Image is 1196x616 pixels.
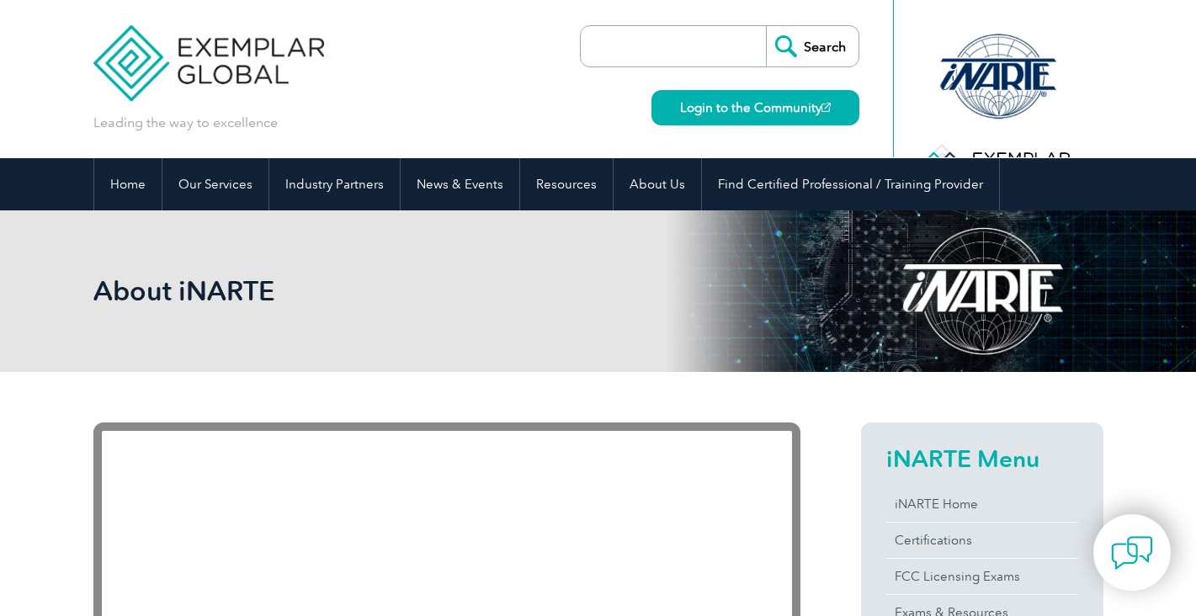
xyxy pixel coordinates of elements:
[1111,532,1153,574] img: contact-chat.png
[614,158,701,210] a: About Us
[886,486,1078,522] a: iNARTE Home
[520,158,613,210] a: Resources
[886,559,1078,594] a: FCC Licensing Exams
[766,26,858,66] input: Search
[94,158,162,210] a: Home
[401,158,519,210] a: News & Events
[886,523,1078,558] a: Certifications
[886,445,1078,472] h2: iNARTE Menu
[821,103,831,112] img: open_square.png
[651,90,859,125] a: Login to the Community
[702,158,999,210] a: Find Certified Professional / Training Provider
[93,278,800,305] h2: About iNARTE
[93,114,278,132] p: Leading the way to excellence
[162,158,268,210] a: Our Services
[269,158,400,210] a: Industry Partners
